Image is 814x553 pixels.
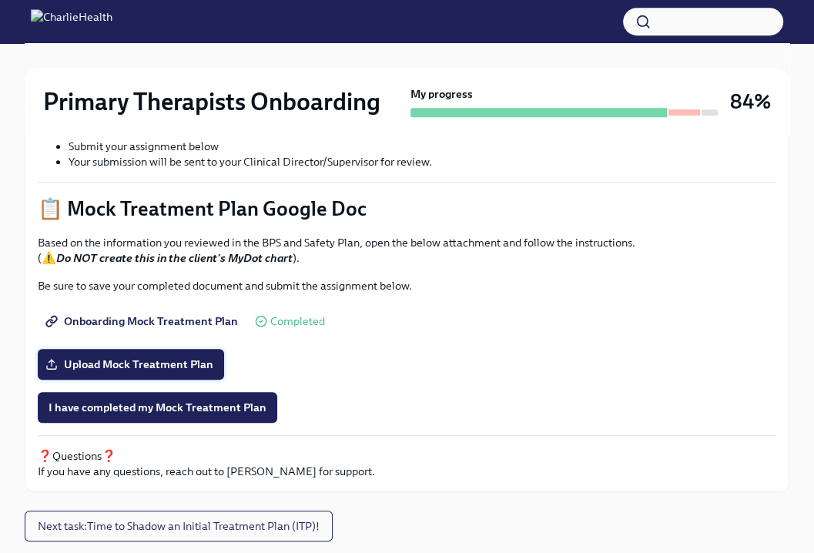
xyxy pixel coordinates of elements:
p: ❓Questions❓ If you have any questions, reach out to [PERSON_NAME] for support. [38,448,776,479]
span: Next task : Time to Shadow an Initial Treatment Plan (ITP)! [38,518,320,534]
span: I have completed my Mock Treatment Plan [49,400,266,415]
button: Next task:Time to Shadow an Initial Treatment Plan (ITP)! [25,511,333,541]
p: 📋 Mock Treatment Plan Google Doc [38,195,776,223]
span: Completed [270,316,325,327]
h2: Primary Therapists Onboarding [43,86,380,117]
label: Upload Mock Treatment Plan [38,349,224,380]
p: Be sure to save your completed document and submit the assignment below. [38,278,776,293]
img: CharlieHealth [31,9,112,34]
button: I have completed my Mock Treatment Plan [38,392,277,423]
li: Your submission will be sent to your Clinical Director/Supervisor for review. [69,154,776,169]
h3: 84% [730,88,771,116]
a: Onboarding Mock Treatment Plan [38,306,249,337]
span: Upload Mock Treatment Plan [49,357,213,372]
li: Submit your assignment below [69,139,776,154]
span: Onboarding Mock Treatment Plan [49,313,238,329]
strong: Do NOT create this in the client's MyDot chart [56,251,293,265]
p: Based on the information you reviewed in the BPS and Safety Plan, open the below attachment and f... [38,235,776,266]
strong: My progress [410,86,473,102]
